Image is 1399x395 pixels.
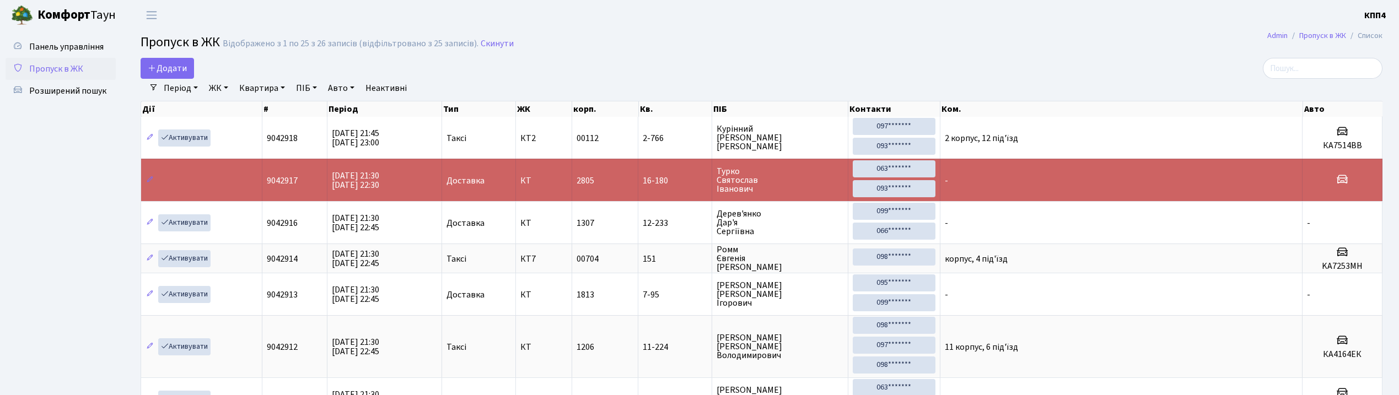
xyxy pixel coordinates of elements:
b: Комфорт [37,6,90,24]
nav: breadcrumb [1251,24,1399,47]
span: Панель управління [29,41,104,53]
span: 2 корпус, 12 під'їзд [945,132,1018,144]
span: 9042917 [267,175,298,187]
a: ЖК [205,79,233,98]
span: Ромм Євгенія [PERSON_NAME] [717,245,843,272]
span: [DATE] 21:30 [DATE] 22:30 [332,170,379,191]
span: КТ7 [520,255,568,263]
a: ПІБ [292,79,321,98]
span: Таксі [446,343,466,351]
a: Період [159,79,202,98]
span: - [1307,289,1310,301]
span: 7-95 [643,290,707,299]
th: Контакти [848,101,940,117]
span: 2805 [577,175,594,187]
span: - [945,217,948,229]
input: Пошук... [1263,58,1382,79]
a: Панель управління [6,36,116,58]
a: Скинути [481,39,514,49]
span: [DATE] 21:45 [DATE] 23:00 [332,127,379,149]
span: Таксі [446,255,466,263]
a: Додати [141,58,194,79]
span: [PERSON_NAME] [PERSON_NAME] Ігорович [717,281,843,307]
span: 12-233 [643,219,707,228]
span: 1307 [577,217,594,229]
li: Список [1346,30,1382,42]
th: Дії [141,101,262,117]
span: 16-180 [643,176,707,185]
span: КТ [520,176,568,185]
span: - [945,175,948,187]
span: Дерев'янко Дар'я Сергіївна [717,209,843,236]
b: КПП4 [1364,9,1386,21]
th: корп. [572,101,638,117]
a: Пропуск в ЖК [1299,30,1346,41]
span: Таун [37,6,116,25]
span: - [945,289,948,301]
button: Переключити навігацію [138,6,165,24]
a: Пропуск в ЖК [6,58,116,80]
a: КПП4 [1364,9,1386,22]
span: 2-766 [643,134,707,143]
a: Активувати [158,214,211,231]
span: [DATE] 21:30 [DATE] 22:45 [332,212,379,234]
span: 00704 [577,253,599,265]
span: Таксі [446,134,466,143]
span: КТ2 [520,134,568,143]
span: 9042912 [267,341,298,353]
span: КТ [520,343,568,351]
span: - [1307,217,1310,229]
span: Доставка [446,176,485,185]
th: Ком. [940,101,1303,117]
th: # [262,101,328,117]
span: 11 корпус, 6 під'їзд [945,341,1018,353]
a: Розширений пошук [6,80,116,102]
span: 1813 [577,289,594,301]
th: ЖК [516,101,573,117]
a: Активувати [158,129,211,147]
span: Пропуск в ЖК [29,63,83,75]
span: КТ [520,219,568,228]
th: Тип [442,101,516,117]
span: [PERSON_NAME] [PERSON_NAME] Володимирович [717,333,843,360]
th: ПІБ [712,101,848,117]
span: 9042913 [267,289,298,301]
th: Період [327,101,442,117]
span: 9042916 [267,217,298,229]
span: 11-224 [643,343,707,351]
span: КТ [520,290,568,299]
a: Неактивні [361,79,411,98]
span: 9042918 [267,132,298,144]
img: logo.png [11,4,33,26]
span: 9042914 [267,253,298,265]
h5: КА4164ЕК [1307,349,1378,360]
span: Доставка [446,219,485,228]
span: 1206 [577,341,594,353]
span: Доставка [446,290,485,299]
h5: КА7514ВВ [1307,140,1378,151]
span: Турко Святослав Іванович [717,167,843,193]
span: корпус, 4 під'їзд [945,253,1008,265]
a: Квартира [235,79,289,98]
span: [DATE] 21:30 [DATE] 22:45 [332,284,379,305]
th: Авто [1303,101,1383,117]
span: Додати [148,62,187,74]
a: Активувати [158,338,211,355]
div: Відображено з 1 по 25 з 26 записів (відфільтровано з 25 записів). [223,39,478,49]
span: 00112 [577,132,599,144]
span: Розширений пошук [29,85,106,97]
span: [DATE] 21:30 [DATE] 22:45 [332,248,379,269]
span: Пропуск в ЖК [141,33,220,52]
span: Курінний [PERSON_NAME] [PERSON_NAME] [717,125,843,151]
span: 151 [643,255,707,263]
span: [DATE] 21:30 [DATE] 22:45 [332,336,379,358]
a: Авто [324,79,359,98]
th: Кв. [639,101,712,117]
a: Активувати [158,250,211,267]
h5: KA7253MH [1307,261,1378,272]
a: Admin [1267,30,1288,41]
a: Активувати [158,286,211,303]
